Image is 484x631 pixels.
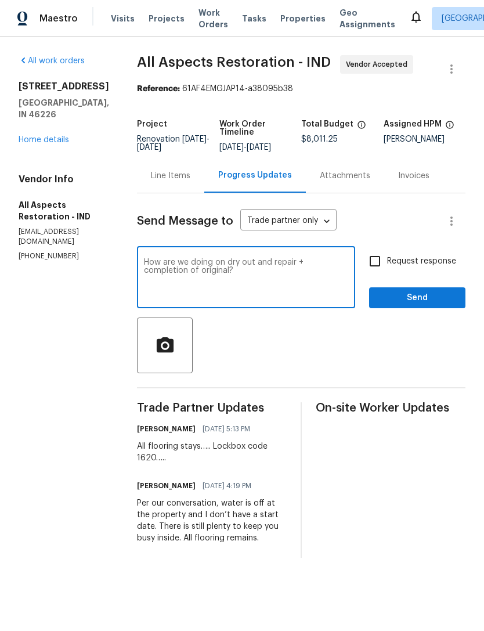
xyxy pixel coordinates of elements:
div: Trade partner only [240,212,337,231]
span: - [219,143,271,152]
span: Visits [111,13,135,24]
div: Per our conversation, water is off at the property and I don’t have a start date. There is still ... [137,497,287,544]
span: Trade Partner Updates [137,402,287,414]
span: [DATE] 4:19 PM [203,480,251,492]
span: [DATE] [247,143,271,152]
h6: [PERSON_NAME] [137,423,196,435]
span: - [137,135,210,152]
span: The hpm assigned to this work order. [445,120,454,135]
div: 61AF4EMGJAP14-a38095b38 [137,83,465,95]
span: Projects [149,13,185,24]
span: Send Message to [137,215,233,227]
h5: [GEOGRAPHIC_DATA], IN 46226 [19,97,109,120]
h5: All Aspects Restoration - IND [19,199,109,222]
span: The total cost of line items that have been proposed by Opendoor. This sum includes line items th... [357,120,366,135]
button: Send [369,287,465,309]
span: Tasks [242,15,266,23]
span: Send [378,291,456,305]
textarea: How are we doing on dry out and repair + completion of original? [144,258,348,299]
p: [PHONE_NUMBER] [19,251,109,261]
span: All Aspects Restoration - IND [137,55,331,69]
span: Geo Assignments [339,7,395,30]
h4: Vendor Info [19,174,109,185]
span: Work Orders [198,7,228,30]
div: [PERSON_NAME] [384,135,466,143]
span: [DATE] 5:13 PM [203,423,250,435]
span: Maestro [39,13,78,24]
span: Properties [280,13,326,24]
span: Request response [387,255,456,268]
span: On-site Worker Updates [316,402,465,414]
a: All work orders [19,57,85,65]
h5: Work Order Timeline [219,120,302,136]
h2: [STREET_ADDRESS] [19,81,109,92]
span: Vendor Accepted [346,59,412,70]
a: Home details [19,136,69,144]
div: All flooring stays….. Lockbox code 1620….. [137,441,287,464]
span: $8,011.25 [301,135,338,143]
b: Reference: [137,85,180,93]
span: [DATE] [182,135,207,143]
h5: Project [137,120,167,128]
h5: Assigned HPM [384,120,442,128]
span: [DATE] [137,143,161,152]
span: [DATE] [219,143,244,152]
div: Line Items [151,170,190,182]
div: Progress Updates [218,170,292,181]
div: Invoices [398,170,429,182]
span: Renovation [137,135,210,152]
h5: Total Budget [301,120,353,128]
h6: [PERSON_NAME] [137,480,196,492]
div: Attachments [320,170,370,182]
p: [EMAIL_ADDRESS][DOMAIN_NAME] [19,227,109,247]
